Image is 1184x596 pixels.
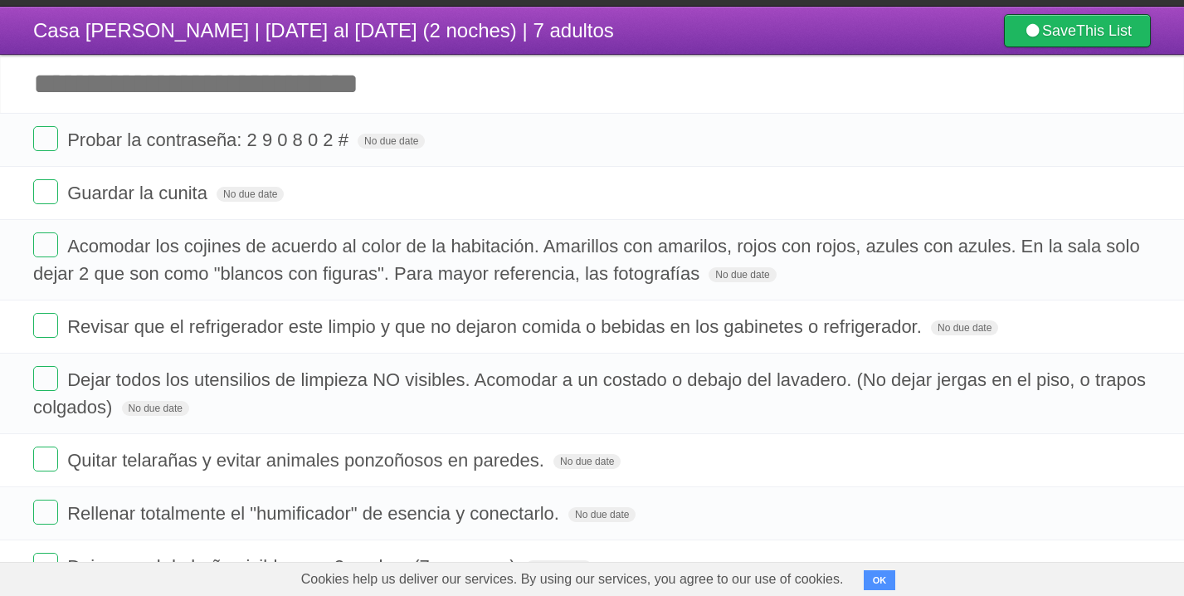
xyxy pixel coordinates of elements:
span: No due date [525,560,592,575]
b: This List [1076,22,1132,39]
span: No due date [931,320,998,335]
label: Done [33,126,58,151]
label: Done [33,447,58,471]
a: SaveThis List [1004,14,1151,47]
span: No due date [553,454,621,469]
span: No due date [217,187,284,202]
span: Quitar telarañas y evitar animales ponzoñosos en paredes. [67,450,548,471]
label: Done [33,366,58,391]
span: Guardar la cunita [67,183,212,203]
label: Done [33,500,58,525]
span: Casa [PERSON_NAME] | [DATE] al [DATE] (2 noches) | 7 adultos [33,19,614,42]
span: Acomodar los cojines de acuerdo al color de la habitación. Amarillos con amarilos, rojos con rojo... [33,236,1140,284]
span: No due date [709,267,776,282]
label: Done [33,179,58,204]
label: Done [33,232,58,257]
span: No due date [122,401,189,416]
span: Rellenar totalmente el "humificador" de esencia y conectarlo. [67,503,563,524]
span: Revisar que el refrigerador este limpio y que no dejaron comida o bebidas en los gabinetes o refr... [67,316,926,337]
button: OK [864,570,896,590]
label: Done [33,313,58,338]
label: Done [33,553,58,578]
span: No due date [358,134,425,149]
span: Dejar todos los utensilios de limpieza NO visibles. Acomodar a un costado o debajo del lavadero. ... [33,369,1146,418]
span: Cookies help us deliver our services. By using our services, you agree to our use of cookies. [285,563,860,596]
span: Dejar papel de baño visible para 2 noches (7 personas) [67,556,520,577]
span: Probar la contraseña: 2 9 0 8 0 2 # [67,129,353,150]
span: No due date [568,507,636,522]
